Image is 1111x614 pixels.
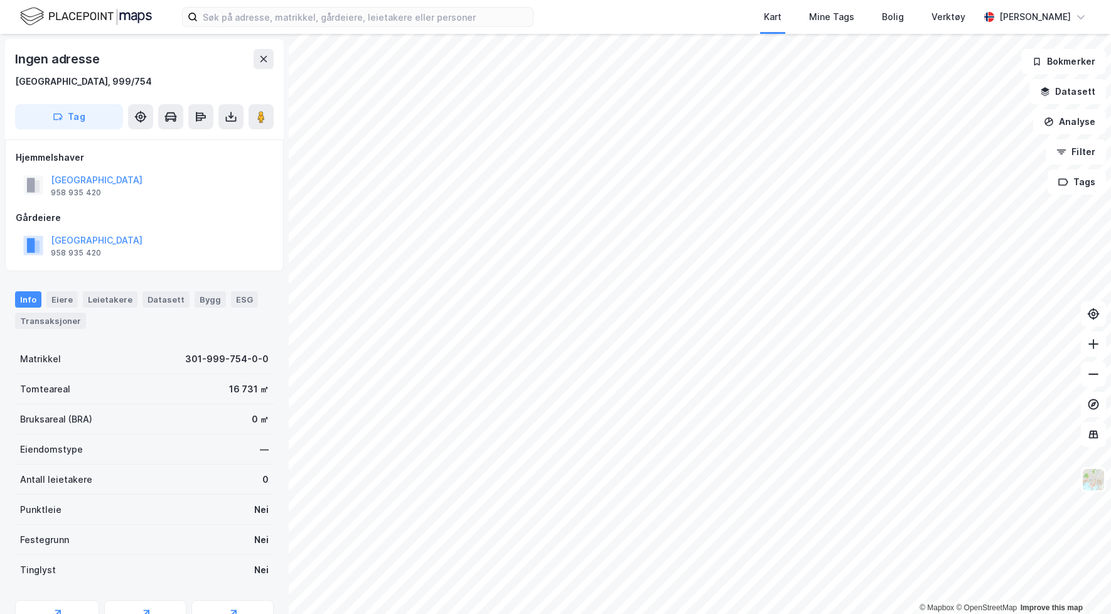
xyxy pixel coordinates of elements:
[1021,49,1106,74] button: Bokmerker
[260,442,269,457] div: —
[20,382,70,397] div: Tomteareal
[1048,170,1106,195] button: Tags
[142,291,190,308] div: Datasett
[764,9,781,24] div: Kart
[956,603,1017,612] a: OpenStreetMap
[262,472,269,487] div: 0
[20,442,83,457] div: Eiendomstype
[1033,109,1106,134] button: Analyse
[15,49,102,69] div: Ingen adresse
[1048,554,1111,614] iframe: Chat Widget
[20,6,152,28] img: logo.f888ab2527a4732fd821a326f86c7f29.svg
[920,603,954,612] a: Mapbox
[83,291,137,308] div: Leietakere
[809,9,854,24] div: Mine Tags
[20,472,92,487] div: Antall leietakere
[882,9,904,24] div: Bolig
[1048,554,1111,614] div: Kontrollprogram for chat
[20,502,62,517] div: Punktleie
[198,8,533,26] input: Søk på adresse, matrikkel, gårdeiere, leietakere eller personer
[254,532,269,547] div: Nei
[46,291,78,308] div: Eiere
[20,532,69,547] div: Festegrunn
[195,291,226,308] div: Bygg
[15,291,41,308] div: Info
[20,352,61,367] div: Matrikkel
[1029,79,1106,104] button: Datasett
[16,210,273,225] div: Gårdeiere
[229,382,269,397] div: 16 731 ㎡
[1081,468,1105,492] img: Z
[15,74,152,89] div: [GEOGRAPHIC_DATA], 999/754
[999,9,1071,24] div: [PERSON_NAME]
[15,104,123,129] button: Tag
[1046,139,1106,164] button: Filter
[20,563,56,578] div: Tinglyst
[254,563,269,578] div: Nei
[15,313,86,329] div: Transaksjoner
[20,412,92,427] div: Bruksareal (BRA)
[51,188,101,198] div: 958 935 420
[931,9,965,24] div: Verktøy
[231,291,258,308] div: ESG
[185,352,269,367] div: 301-999-754-0-0
[16,150,273,165] div: Hjemmelshaver
[252,412,269,427] div: 0 ㎡
[254,502,269,517] div: Nei
[51,248,101,258] div: 958 935 420
[1021,603,1083,612] a: Improve this map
